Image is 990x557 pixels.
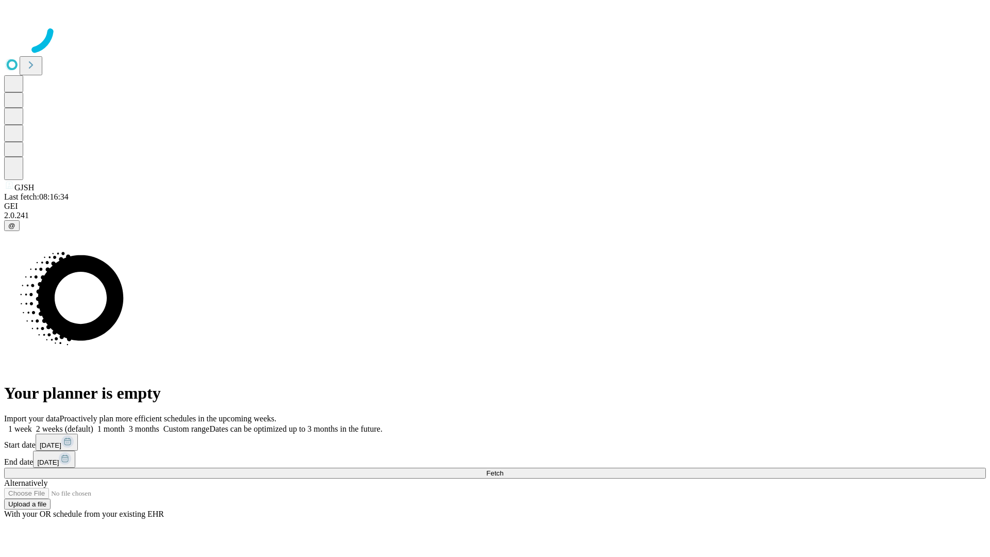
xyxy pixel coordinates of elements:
[4,192,69,201] span: Last fetch: 08:16:34
[8,424,32,433] span: 1 week
[33,451,75,468] button: [DATE]
[36,434,78,451] button: [DATE]
[36,424,93,433] span: 2 weeks (default)
[4,510,164,518] span: With your OR schedule from your existing EHR
[163,424,209,433] span: Custom range
[4,468,986,479] button: Fetch
[8,222,15,230] span: @
[209,424,382,433] span: Dates can be optimized up to 3 months in the future.
[4,479,47,487] span: Alternatively
[4,414,60,423] span: Import your data
[60,414,276,423] span: Proactively plan more efficient schedules in the upcoming weeks.
[4,384,986,403] h1: Your planner is empty
[97,424,125,433] span: 1 month
[4,499,51,510] button: Upload a file
[40,441,61,449] span: [DATE]
[4,211,986,220] div: 2.0.241
[486,469,503,477] span: Fetch
[4,202,986,211] div: GEI
[4,451,986,468] div: End date
[4,434,986,451] div: Start date
[14,183,34,192] span: GJSH
[4,220,20,231] button: @
[129,424,159,433] span: 3 months
[37,458,59,466] span: [DATE]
